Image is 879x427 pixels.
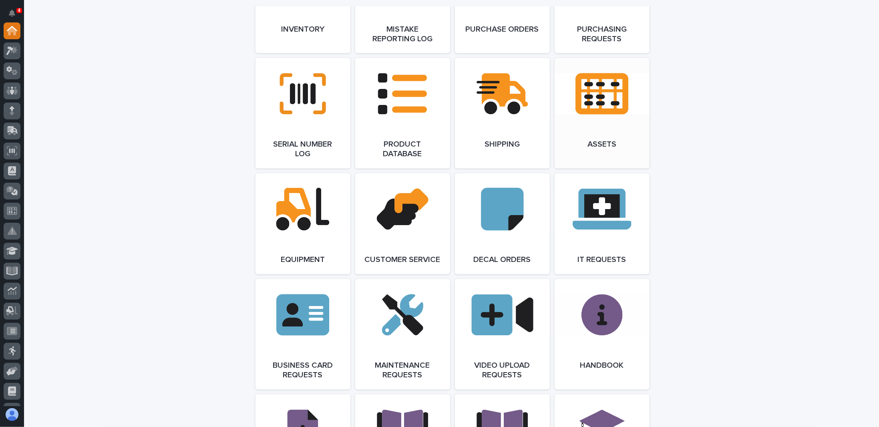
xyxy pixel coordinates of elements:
a: IT Requests [555,173,650,274]
a: Serial Number Log [255,58,350,169]
p: 4 [18,8,20,13]
a: Assets [555,58,650,169]
a: Maintenance Requests [355,279,450,390]
a: Shipping [455,58,550,169]
a: Product Database [355,58,450,169]
button: users-avatar [4,406,20,423]
a: Customer Service [355,173,450,274]
a: Equipment [255,173,350,274]
a: Handbook [555,279,650,390]
a: Video Upload Requests [455,279,550,390]
button: Notifications [4,5,20,22]
div: Notifications4 [10,10,20,22]
a: Decal Orders [455,173,550,274]
a: Business Card Requests [255,279,350,390]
